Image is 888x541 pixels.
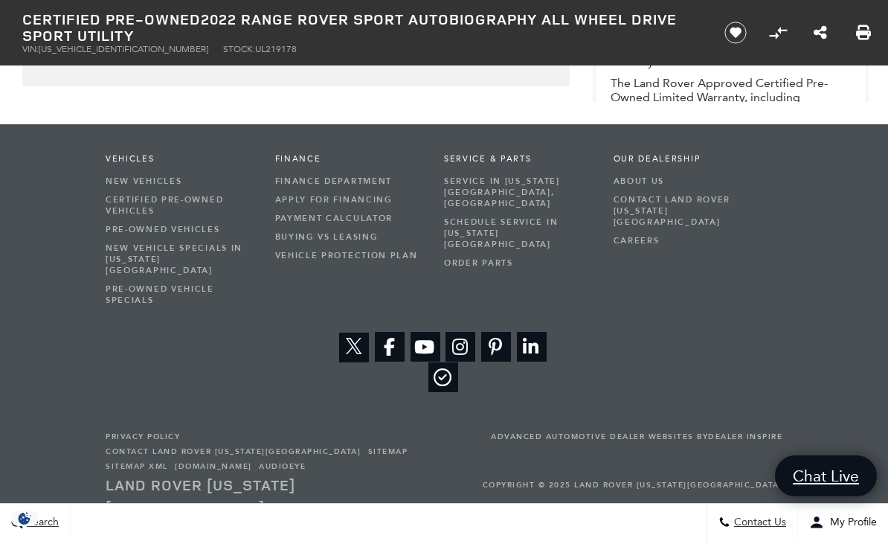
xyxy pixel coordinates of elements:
[611,76,851,330] p: The Land Rover Approved Certified Pre-Owned Limited Warranty, including Roadside Assistance benef...
[275,246,422,265] a: Vehicle Protection Plan
[22,11,699,44] h1: 2022 Range Rover Sport Autobiography All Wheel Drive Sport Utility
[106,475,295,517] a: Land Rover [US_STATE][GEOGRAPHIC_DATA]
[106,154,253,164] span: Vehicles
[375,332,405,362] a: Open Facebook in a new window
[614,154,761,164] span: Our Dealership
[444,213,591,254] a: Schedule Service in [US_STATE][GEOGRAPHIC_DATA]
[339,333,369,362] a: Open Twitter in a new window
[785,466,866,486] span: Chat Live
[106,432,180,442] a: Privacy Policy
[223,44,255,54] span: Stock:
[175,461,252,472] a: [DOMAIN_NAME]
[767,22,789,44] button: Compare Vehicle
[259,461,306,472] a: AudioEye
[481,332,511,362] a: Open Pinterest-p in a new window
[824,516,877,529] span: My Profile
[798,504,888,541] button: Open user profile menu
[444,254,591,272] a: Order Parts
[275,172,422,191] a: Finance Department
[856,24,871,42] a: Print this Certified Pre-Owned 2022 Range Rover Sport Autobiography All Wheel Drive Sport Utility
[275,228,422,246] a: Buying vs Leasing
[7,510,42,526] section: Click to Open Cookie Consent Modal
[730,516,786,529] span: Contact Us
[106,191,253,220] a: Certified Pre-Owned Vehicles
[22,44,39,54] span: VIN:
[614,191,761,231] a: Contact Land Rover [US_STATE][GEOGRAPHIC_DATA]
[517,332,547,362] a: Open Linkedin in a new window
[708,432,782,442] a: Dealer Inspire
[275,209,422,228] a: Payment Calculator
[275,191,422,209] a: Apply for Financing
[22,9,201,29] strong: Certified Pre-Owned
[7,510,42,526] img: Opt-Out Icon
[39,44,208,54] span: [US_VEHICLE_IDENTIFICATION_NUMBER]
[444,172,591,213] a: Service in [US_STATE][GEOGRAPHIC_DATA], [GEOGRAPHIC_DATA]
[106,172,253,191] a: New Vehicles
[444,154,591,164] span: Service & Parts
[814,24,827,42] a: Share this Certified Pre-Owned 2022 Range Rover Sport Autobiography All Wheel Drive Sport Utility
[106,446,361,457] a: Contact Land Rover [US_STATE][GEOGRAPHIC_DATA]
[614,172,761,191] a: About Us
[491,429,782,444] span: Advanced Automotive Dealer Websites by
[483,474,783,496] span: Copyright © 2025 Land Rover [US_STATE][GEOGRAPHIC_DATA]
[614,231,761,250] a: Careers
[106,220,253,239] a: Pre-Owned Vehicles
[719,21,752,45] button: Save vehicle
[106,280,253,310] a: Pre-Owned Vehicle Specials
[411,332,440,362] a: Open Youtube-play in a new window
[275,154,422,164] span: Finance
[368,446,408,457] a: Sitemap
[445,332,475,362] a: Open Instagram in a new window
[106,461,168,472] a: Sitemap XML
[106,239,253,280] a: New Vehicle Specials in [US_STATE][GEOGRAPHIC_DATA]
[255,44,297,54] span: UL219178
[775,455,877,496] a: Chat Live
